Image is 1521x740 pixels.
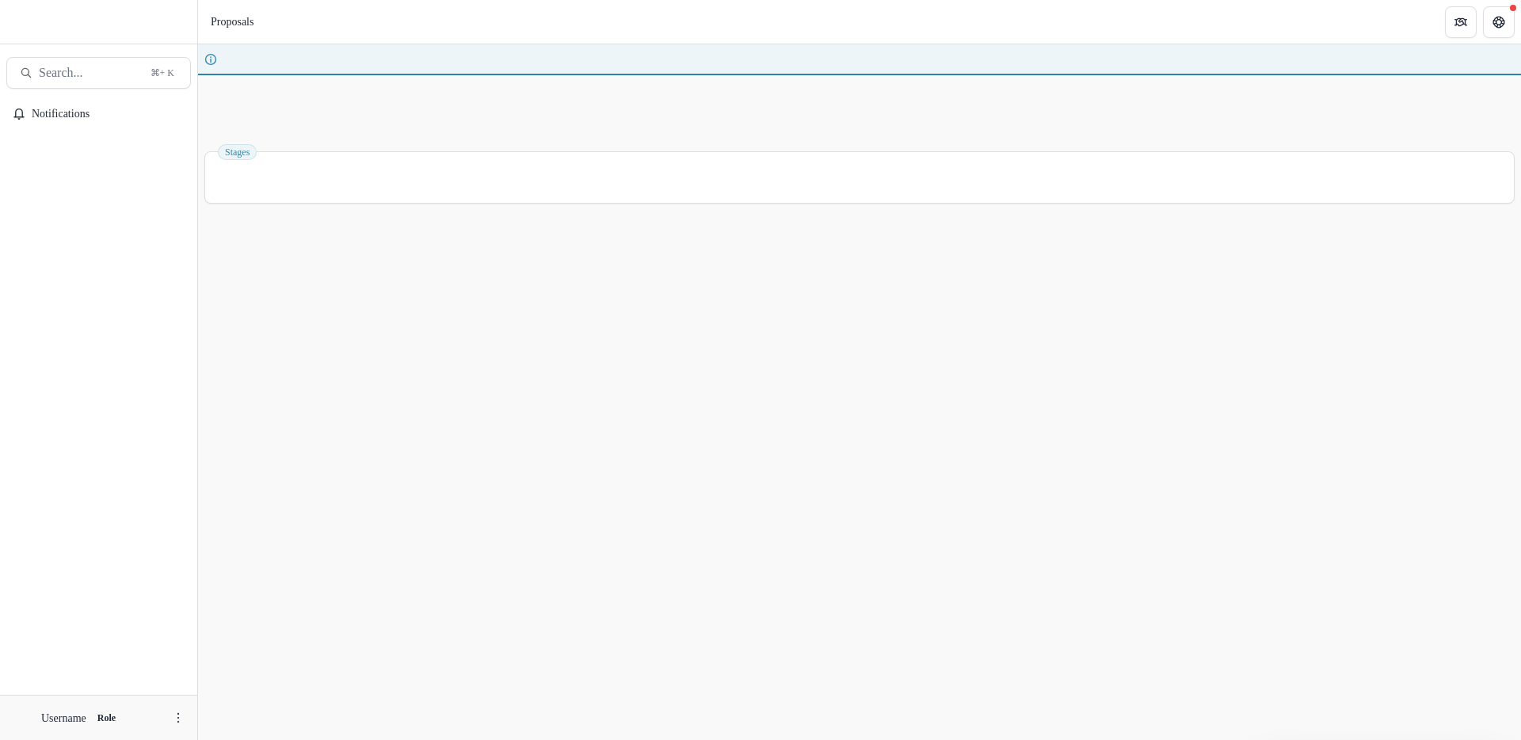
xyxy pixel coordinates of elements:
button: More [169,708,188,727]
span: Stages [225,147,250,158]
button: Notifications [6,101,191,127]
button: Search... [6,57,191,89]
nav: breadcrumb [204,10,260,33]
p: Username [41,710,86,727]
div: ⌘ + K [147,64,177,82]
p: Role [93,711,120,725]
button: Get Help [1483,6,1515,38]
span: Notifications [32,108,185,121]
div: Proposals [211,13,253,30]
button: Partners [1445,6,1477,38]
span: Search... [39,65,141,80]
